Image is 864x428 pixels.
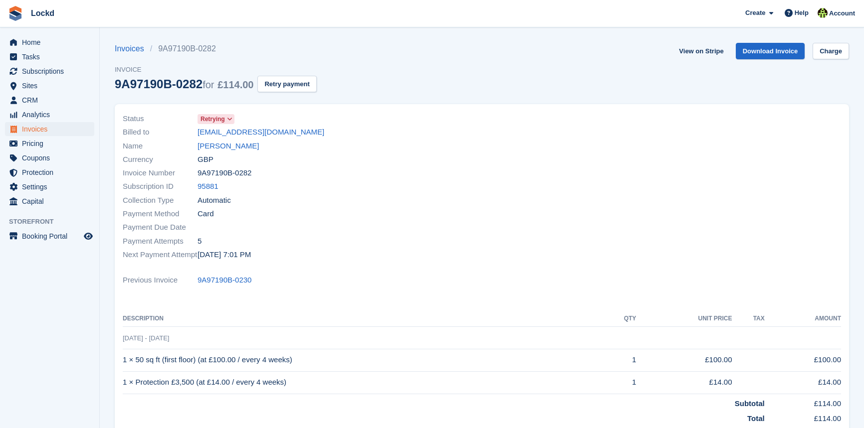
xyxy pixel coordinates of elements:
[636,371,732,394] td: £14.00
[22,50,82,64] span: Tasks
[813,43,849,59] a: Charge
[747,414,765,423] strong: Total
[123,154,198,165] span: Currency
[115,43,317,55] nav: breadcrumbs
[115,65,317,75] span: Invoice
[22,108,82,122] span: Analytics
[5,50,94,64] a: menu
[818,8,828,18] img: Jamie Budding
[5,194,94,208] a: menu
[22,122,82,136] span: Invoices
[675,43,727,59] a: View on Stripe
[123,195,198,206] span: Collection Type
[602,311,637,327] th: QTY
[765,311,841,327] th: Amount
[5,165,94,179] a: menu
[22,137,82,150] span: Pricing
[198,167,251,179] span: 9A97190B-0282
[5,122,94,136] a: menu
[5,229,94,243] a: menu
[201,115,225,124] span: Retrying
[5,64,94,78] a: menu
[22,64,82,78] span: Subscriptions
[198,208,214,220] span: Card
[636,311,732,327] th: Unit Price
[198,127,324,138] a: [EMAIL_ADDRESS][DOMAIN_NAME]
[22,79,82,93] span: Sites
[765,394,841,409] td: £114.00
[123,222,198,233] span: Payment Due Date
[5,108,94,122] a: menu
[198,113,234,125] a: Retrying
[745,8,765,18] span: Create
[602,371,637,394] td: 1
[27,5,58,21] a: Lockd
[735,399,765,408] strong: Subtotal
[22,229,82,243] span: Booking Portal
[5,93,94,107] a: menu
[123,249,198,261] span: Next Payment Attempt
[198,141,259,152] a: [PERSON_NAME]
[123,371,602,394] td: 1 × Protection £3,500 (at £14.00 / every 4 weeks)
[123,127,198,138] span: Billed to
[115,77,253,91] div: 9A97190B-0282
[5,79,94,93] a: menu
[736,43,805,59] a: Download Invoice
[9,217,99,227] span: Storefront
[123,208,198,220] span: Payment Method
[22,180,82,194] span: Settings
[22,194,82,208] span: Capital
[123,113,198,125] span: Status
[8,6,23,21] img: stora-icon-8386f47178a22dfd0bd8f6a31ec36ba5ce8667c1dd55bd0f319d3a0aa187defe.svg
[123,275,198,286] span: Previous Invoice
[22,151,82,165] span: Coupons
[22,93,82,107] span: CRM
[123,141,198,152] span: Name
[123,167,198,179] span: Invoice Number
[198,181,218,192] a: 95881
[123,349,602,371] td: 1 × 50 sq ft (first floor) (at £100.00 / every 4 weeks)
[22,35,82,49] span: Home
[123,181,198,192] span: Subscription ID
[198,249,251,261] time: 2025-09-27 18:01:21 UTC
[198,236,202,247] span: 5
[198,275,251,286] a: 9A97190B-0230
[123,334,169,342] span: [DATE] - [DATE]
[732,311,765,327] th: Tax
[217,79,253,90] span: £114.00
[765,371,841,394] td: £14.00
[82,230,94,242] a: Preview store
[203,79,214,90] span: for
[795,8,809,18] span: Help
[198,195,231,206] span: Automatic
[5,151,94,165] a: menu
[5,180,94,194] a: menu
[257,76,316,92] button: Retry payment
[115,43,150,55] a: Invoices
[602,349,637,371] td: 1
[123,236,198,247] span: Payment Attempts
[5,35,94,49] a: menu
[22,165,82,179] span: Protection
[198,154,214,165] span: GBP
[829,8,855,18] span: Account
[123,311,602,327] th: Description
[636,349,732,371] td: £100.00
[5,137,94,150] a: menu
[765,349,841,371] td: £100.00
[765,409,841,425] td: £114.00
